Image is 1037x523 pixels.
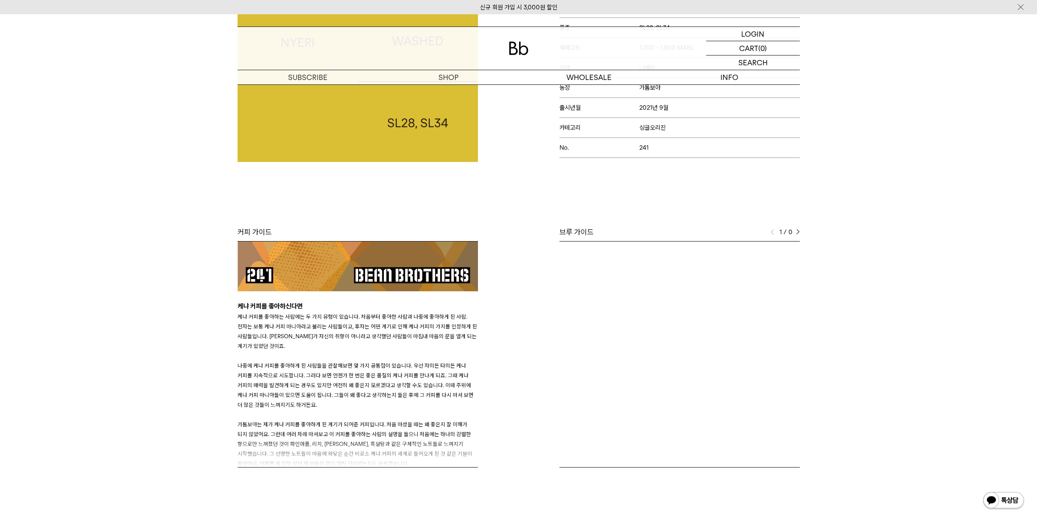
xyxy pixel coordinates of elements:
p: LOGIN [741,27,764,41]
span: 241 [639,144,649,151]
span: 출시년월 [559,104,640,111]
span: 농장 [559,84,640,91]
span: 2021년 9월 [639,104,668,111]
p: INFO [659,70,800,84]
img: 로고 [509,42,528,55]
a: SUBSCRIBE [238,70,378,84]
span: 나중에 케냐 커피를 좋아하게 된 사람들을 관찰해보면 몇 가지 공통점이 있습니다. 우선 자의든 타의든 케냐 커피를 지속적으로 시도합니다. 그러다 보면 언젠가 한 번은 좋은 품질... [238,362,473,408]
span: 싱글오리진 [639,124,666,131]
span: 0 [788,227,792,237]
span: 가톰보야 [639,84,661,91]
div: 브루 가이드 [559,227,800,237]
div: 커피 가이드 [238,227,478,237]
span: 1 [778,227,782,237]
span: / [784,227,787,237]
a: SHOP [378,70,519,84]
p: SEARCH [738,55,768,70]
span: No. [559,144,640,151]
a: LOGIN [706,27,800,41]
a: CART (0) [706,41,800,55]
p: WHOLESALE [519,70,659,84]
img: 카카오톡 채널 1:1 채팅 버튼 [982,491,1025,511]
a: 신규 회원 가입 시 3,000원 할인 [480,4,557,11]
p: (0) [758,41,767,55]
b: 케냐 커피를 좋아하신다면 [238,302,303,310]
span: 케냐 커피를 좋아하는 사람에는 두 가지 유형이 있습니다. 처음부터 좋아한 사람과 나중에 좋아하게 된 사람. 전자는 보통 케냐 커피 마니아라고 불리는 사람들이고, 후자는 어떤 ... [238,313,477,349]
p: CART [739,41,758,55]
span: 가톰보야는 제가 케냐 커피를 좋아하게 된 계기가 되어준 커피입니다. 처음 마셨을 때는 왜 좋은지 잘 이해가 되지 않았어요. 그런데 여러 차례 마셔보고 이 커피를 좋아하는 사람... [238,421,472,467]
span: 카테고리 [559,124,640,131]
